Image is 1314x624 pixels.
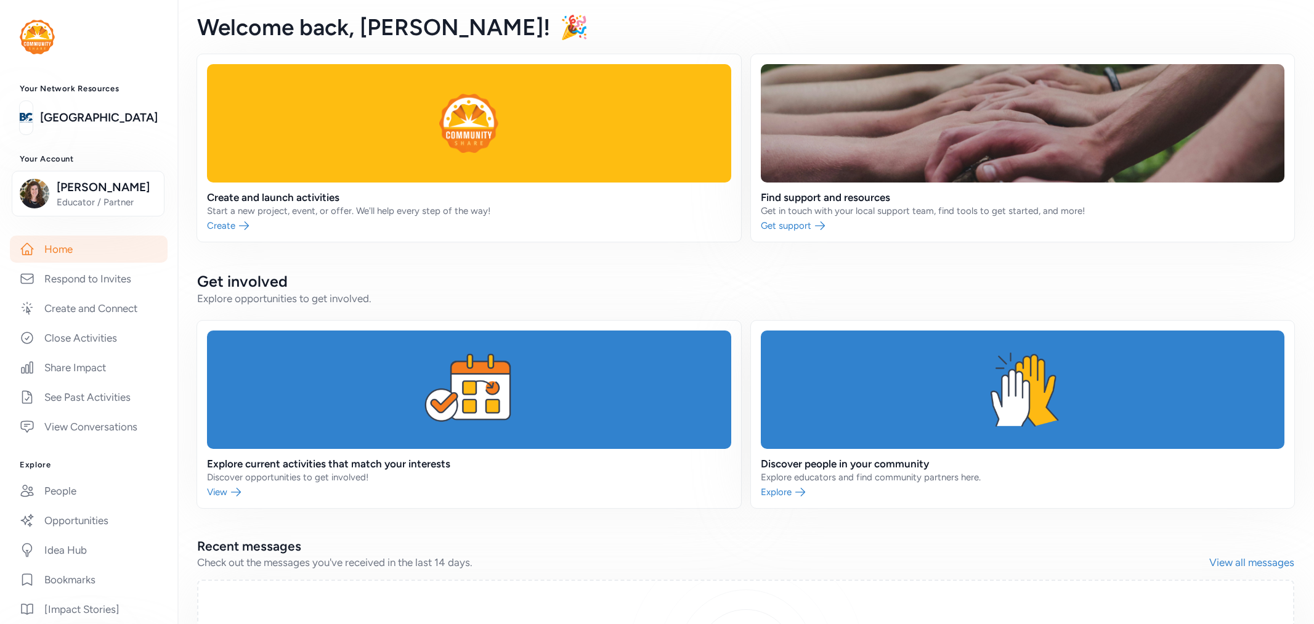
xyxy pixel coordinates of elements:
h3: Your Network Resources [20,84,158,94]
div: Explore opportunities to get involved. [197,291,1294,306]
a: Respond to Invites [10,265,168,292]
div: Check out the messages you've received in the last 14 days. [197,555,1209,570]
a: Close Activities [10,324,168,351]
a: Share Impact [10,354,168,381]
h2: Get involved [197,271,1294,291]
img: logo [20,20,55,54]
h3: Your Account [20,154,158,164]
a: Opportunities [10,507,168,534]
span: 🎉 [560,14,588,41]
a: [GEOGRAPHIC_DATA] [40,109,158,126]
a: People [10,477,168,504]
button: [PERSON_NAME]Educator / Partner [12,171,164,216]
span: Educator / Partner [57,196,156,208]
a: Create and Connect [10,295,168,322]
img: logo [20,104,33,131]
span: [PERSON_NAME] [57,179,156,196]
h2: Recent messages [197,538,1209,555]
a: See Past Activities [10,384,168,411]
a: [Impact Stories] [10,596,168,623]
a: Home [10,236,168,263]
a: Idea Hub [10,536,168,564]
a: View all messages [1209,555,1294,570]
span: Welcome back , [PERSON_NAME]! [197,14,550,41]
a: View Conversations [10,413,168,440]
a: Bookmarks [10,566,168,593]
h3: Explore [20,460,158,470]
